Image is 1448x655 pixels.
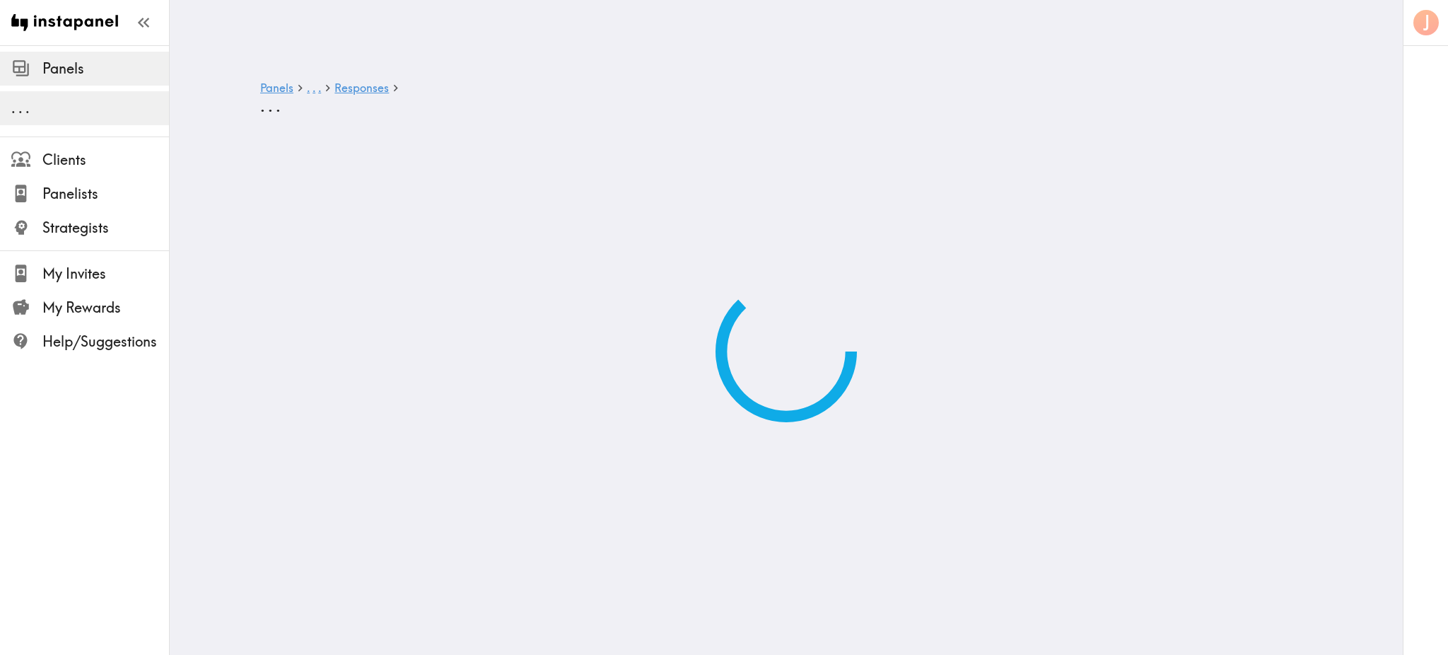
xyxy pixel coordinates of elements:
span: Strategists [42,218,169,238]
a: Responses [334,82,389,95]
a: Panels [260,82,293,95]
span: My Invites [42,264,169,284]
span: . [11,99,16,117]
span: J [1423,11,1430,35]
span: . [18,99,23,117]
span: . [307,81,310,95]
span: . [318,81,321,95]
span: Clients [42,150,169,170]
span: . [260,95,265,116]
span: Help/Suggestions [42,332,169,352]
a: ... [307,82,321,95]
span: Panels [42,59,169,79]
span: . [276,95,281,116]
span: Panelists [42,184,169,204]
span: . [313,81,315,95]
button: J [1412,8,1440,37]
span: . [268,95,273,116]
span: . [25,99,30,117]
span: My Rewards [42,298,169,318]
